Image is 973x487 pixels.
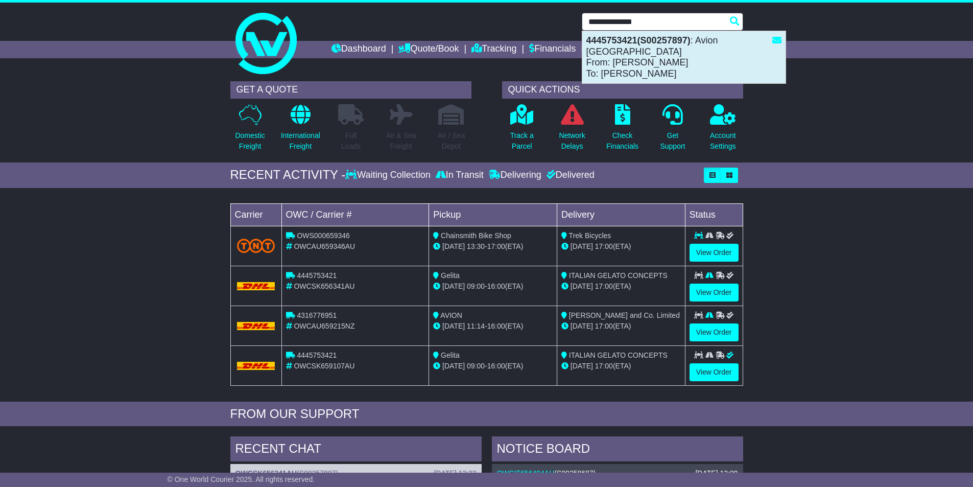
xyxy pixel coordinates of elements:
[433,281,553,292] div: - (ETA)
[297,271,337,280] span: 4445753421
[569,351,668,359] span: ITALIAN GELATO CONCEPTS
[571,282,593,290] span: [DATE]
[569,311,680,319] span: [PERSON_NAME] and Co. Limited
[294,282,354,290] span: OWCSK656341AU
[487,282,505,290] span: 16:00
[235,469,477,478] div: ( )
[441,231,511,240] span: Chainsmith Bike Shop
[237,239,275,252] img: TNT_Domestic.png
[386,130,416,152] p: Air & Sea Freight
[467,322,485,330] span: 11:14
[237,282,275,290] img: DHL.png
[561,281,681,292] div: (ETA)
[502,81,743,99] div: QUICK ACTIONS
[544,170,595,181] div: Delivered
[299,469,336,477] span: S00257897
[281,130,320,152] p: International Freight
[280,104,321,157] a: InternationalFreight
[235,469,297,477] a: OWCSK656341AU
[690,284,739,302] a: View Order
[487,322,505,330] span: 16:00
[398,41,459,58] a: Quote/Book
[685,203,743,226] td: Status
[510,130,534,152] p: Track a Parcel
[331,41,386,58] a: Dashboard
[294,242,355,250] span: OWCAU659346AU
[561,321,681,332] div: (ETA)
[297,351,337,359] span: 4445753421
[497,469,555,477] a: OWCIT656404AU
[571,362,593,370] span: [DATE]
[467,282,485,290] span: 09:00
[441,351,460,359] span: Gelita
[294,362,354,370] span: OWCSK659107AU
[230,203,281,226] td: Carrier
[433,241,553,252] div: - (ETA)
[294,322,354,330] span: OWCAU659215NZ
[690,363,739,381] a: View Order
[492,436,743,464] div: NOTICE BOARD
[561,241,681,252] div: (ETA)
[582,31,786,83] div: : Avion [GEOGRAPHIC_DATA] From: [PERSON_NAME] To: [PERSON_NAME]
[557,203,685,226] td: Delivery
[442,242,465,250] span: [DATE]
[595,242,613,250] span: 17:00
[168,475,315,483] span: © One World Courier 2025. All rights reserved.
[487,242,505,250] span: 17:00
[230,407,743,422] div: FROM OUR SUPPORT
[297,231,350,240] span: OWS000659346
[345,170,433,181] div: Waiting Collection
[442,322,465,330] span: [DATE]
[442,362,465,370] span: [DATE]
[467,242,485,250] span: 13:30
[442,282,465,290] span: [DATE]
[559,130,585,152] p: Network Delays
[471,41,516,58] a: Tracking
[690,244,739,262] a: View Order
[529,41,576,58] a: Financials
[606,104,639,157] a: CheckFinancials
[486,170,544,181] div: Delivering
[561,361,681,372] div: (ETA)
[571,322,593,330] span: [DATE]
[297,311,337,319] span: 4316776951
[606,130,638,152] p: Check Financials
[440,311,462,319] span: AVION
[281,203,429,226] td: OWC / Carrier #
[230,436,482,464] div: RECENT CHAT
[709,104,737,157] a: AccountSettings
[690,323,739,341] a: View Order
[434,469,476,478] div: [DATE] 12:23
[487,362,505,370] span: 16:00
[558,104,585,157] a: NetworkDelays
[595,362,613,370] span: 17:00
[557,469,594,477] span: S00258687
[586,35,691,45] strong: 4445753421(S00257897)
[429,203,557,226] td: Pickup
[234,104,265,157] a: DomesticFreight
[441,271,460,280] span: Gelita
[510,104,534,157] a: Track aParcel
[438,130,465,152] p: Air / Sea Depot
[230,168,346,182] div: RECENT ACTIVITY -
[659,104,685,157] a: GetSupport
[237,322,275,330] img: DHL.png
[467,362,485,370] span: 09:00
[237,362,275,370] img: DHL.png
[433,361,553,372] div: - (ETA)
[660,130,685,152] p: Get Support
[571,242,593,250] span: [DATE]
[695,469,738,478] div: [DATE] 12:09
[710,130,736,152] p: Account Settings
[433,170,486,181] div: In Transit
[595,282,613,290] span: 17:00
[230,81,471,99] div: GET A QUOTE
[497,469,738,478] div: ( )
[569,231,611,240] span: Trek Bicycles
[338,130,364,152] p: Full Loads
[595,322,613,330] span: 17:00
[569,271,668,280] span: ITALIAN GELATO CONCEPTS
[433,321,553,332] div: - (ETA)
[235,130,265,152] p: Domestic Freight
